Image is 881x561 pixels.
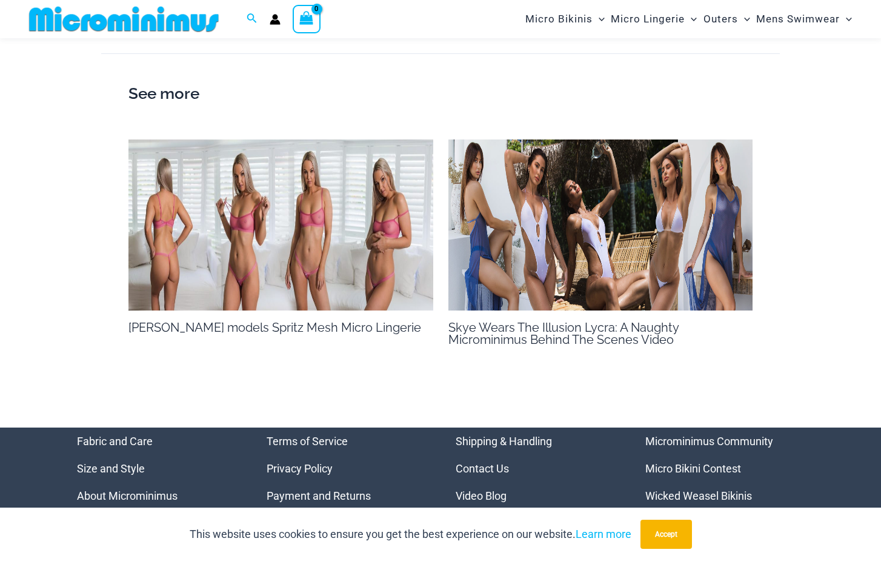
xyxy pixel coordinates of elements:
[738,4,750,35] span: Menu Toggle
[456,428,615,509] aside: Footer Widget 3
[640,520,692,549] button: Accept
[128,320,421,335] a: [PERSON_NAME] models Spritz Mesh Micro Lingerie
[456,489,507,502] a: Video Blog
[77,428,236,509] nav: Menu
[270,14,281,25] a: Account icon link
[77,462,145,475] a: Size and Style
[608,4,700,35] a: Micro LingerieMenu ToggleMenu Toggle
[456,462,509,475] a: Contact Us
[645,435,773,448] a: Microminimus Community
[128,139,433,311] img: MM BTS Sammy 2000 x 700 Thumbnail 1
[267,428,426,509] nav: Menu
[77,489,178,502] a: About Microminimus
[522,4,608,35] a: Micro BikinisMenu ToggleMenu Toggle
[611,4,685,35] span: Micro Lingerie
[456,428,615,509] nav: Menu
[520,2,857,36] nav: Site Navigation
[448,139,753,311] img: SKYE 2000 x 700 Thumbnail
[703,4,738,35] span: Outers
[685,4,697,35] span: Menu Toggle
[190,525,631,543] p: This website uses cookies to ensure you get the best experience on our website.
[456,435,552,448] a: Shipping & Handling
[645,428,805,509] nav: Menu
[645,462,741,475] a: Micro Bikini Contest
[267,428,426,509] aside: Footer Widget 2
[756,4,840,35] span: Mens Swimwear
[700,4,753,35] a: OutersMenu ToggleMenu Toggle
[267,489,371,502] a: Payment and Returns
[77,435,153,448] a: Fabric and Care
[576,528,631,540] a: Learn more
[24,5,224,33] img: MM SHOP LOGO FLAT
[128,81,753,107] h2: See more
[247,12,258,27] a: Search icon link
[448,320,679,347] a: Skye Wears The Illusion Lycra: A Naughty Microminimus Behind The Scenes Video
[645,489,752,502] a: Wicked Weasel Bikinis
[77,428,236,509] aside: Footer Widget 1
[293,5,321,33] a: View Shopping Cart, empty
[525,4,593,35] span: Micro Bikinis
[840,4,852,35] span: Menu Toggle
[593,4,605,35] span: Menu Toggle
[753,4,855,35] a: Mens SwimwearMenu ToggleMenu Toggle
[267,435,348,448] a: Terms of Service
[267,462,333,475] a: Privacy Policy
[645,428,805,509] aside: Footer Widget 4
